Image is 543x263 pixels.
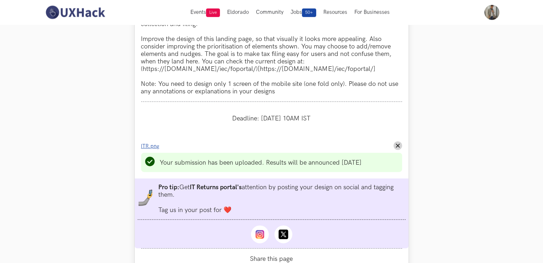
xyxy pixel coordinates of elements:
[485,5,500,20] img: Your profile pic
[302,9,316,17] span: 50+
[43,5,107,20] img: UXHack-logo.png
[141,5,402,95] p: The Income Tax return filing portal is used by millions of tax payers to file their returns, ever...
[206,9,220,17] span: Live
[190,184,242,191] strong: IT Returns portal's
[138,190,154,206] img: mobile-in-hand.png
[141,108,402,129] div: Deadline: [DATE] 10AM IST
[141,142,164,150] a: ITR.png
[158,184,405,214] li: Get attention by posting your design on social and tagging them. Tag us in your post for ❤️
[158,184,179,191] strong: Pro tip:
[141,255,402,263] span: Share this page
[141,143,160,149] span: ITR.png
[160,159,362,166] li: Your submission has been uploaded. Results will be announced [DATE]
